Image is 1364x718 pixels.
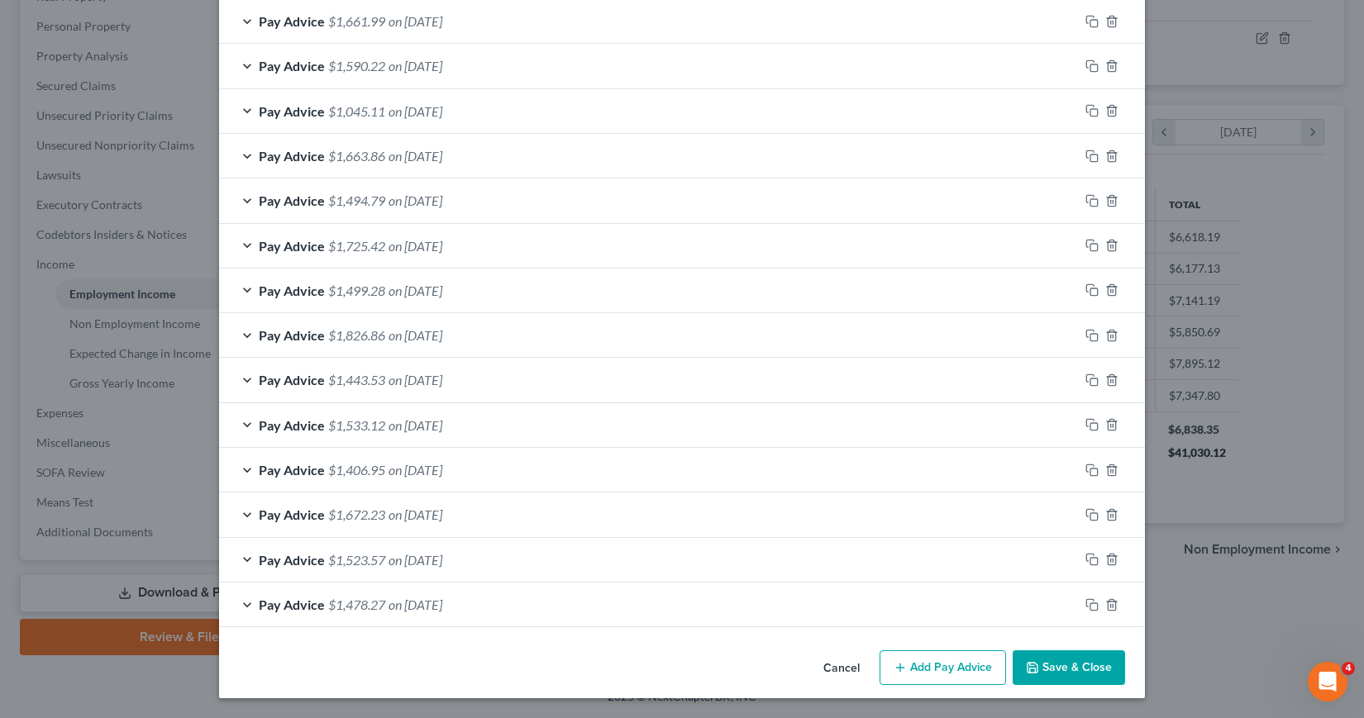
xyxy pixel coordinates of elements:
span: $1,663.86 [328,148,385,164]
span: $1,523.57 [328,552,385,568]
span: on [DATE] [389,417,442,433]
span: on [DATE] [389,552,442,568]
span: Pay Advice [259,283,325,298]
span: Pay Advice [259,597,325,612]
span: $1,494.79 [328,193,385,208]
iframe: Intercom live chat [1308,662,1347,701]
span: $1,725.42 [328,238,385,254]
span: on [DATE] [389,462,442,478]
span: on [DATE] [389,13,442,29]
span: $1,499.28 [328,283,385,298]
span: Pay Advice [259,58,325,74]
span: on [DATE] [389,58,442,74]
span: on [DATE] [389,372,442,388]
button: Add Pay Advice [880,650,1006,685]
span: on [DATE] [389,283,442,298]
span: Pay Advice [259,552,325,568]
span: Pay Advice [259,13,325,29]
span: on [DATE] [389,327,442,343]
span: on [DATE] [389,506,442,522]
span: 4 [1342,662,1355,675]
span: $1,590.22 [328,58,385,74]
span: Pay Advice [259,238,325,254]
span: Pay Advice [259,193,325,208]
span: $1,672.23 [328,506,385,522]
span: $1,661.99 [328,13,385,29]
span: on [DATE] [389,103,442,119]
span: $1,826.86 [328,327,385,343]
span: Pay Advice [259,462,325,478]
span: on [DATE] [389,193,442,208]
span: on [DATE] [389,238,442,254]
span: Pay Advice [259,506,325,522]
span: on [DATE] [389,597,442,612]
span: $1,478.27 [328,597,385,612]
span: $1,443.53 [328,372,385,388]
span: $1,045.11 [328,103,385,119]
span: on [DATE] [389,148,442,164]
span: Pay Advice [259,417,325,433]
button: Save & Close [1013,650,1125,685]
button: Cancel [810,652,873,685]
span: Pay Advice [259,372,325,388]
span: Pay Advice [259,148,325,164]
span: $1,406.95 [328,462,385,478]
span: Pay Advice [259,327,325,343]
span: $1,533.12 [328,417,385,433]
span: Pay Advice [259,103,325,119]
